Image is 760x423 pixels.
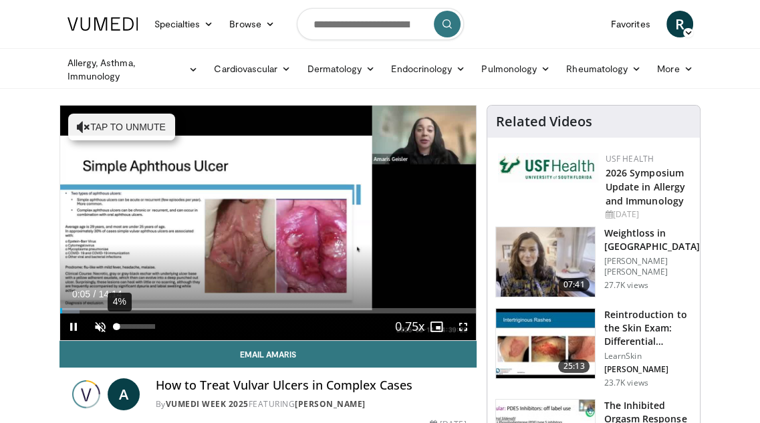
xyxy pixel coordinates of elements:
[605,153,654,164] a: USF Health
[603,11,658,37] a: Favorites
[221,11,283,37] a: Browse
[605,208,689,221] div: [DATE]
[87,313,114,340] button: Unmute
[649,55,701,82] a: More
[297,8,464,40] input: Search topics, interventions
[498,153,598,182] img: 6ba8804a-8538-4002-95e7-a8f8012d4a11.png.150x105_q85_autocrop_double_scale_upscale_version-0.2.jpg
[473,55,558,82] a: Pulmonology
[166,398,249,410] a: Vumedi Week 2025
[558,278,590,291] span: 07:41
[495,308,692,388] a: 25:13 Reintroduction to the Skin Exam: Differential Diagnosis Based on the… LearnSkin [PERSON_NAM...
[117,324,155,329] div: Volume Level
[60,308,477,313] div: Progress Bar
[605,166,685,207] a: 2026 Symposium Update in Allergy and Immunology
[666,11,693,37] a: R
[495,227,692,297] a: 07:41 Weightloss in [GEOGRAPHIC_DATA] [PERSON_NAME] [PERSON_NAME] 27.7K views
[604,256,699,277] p: [PERSON_NAME] [PERSON_NAME]
[495,114,592,130] h4: Related Videos
[70,378,102,410] img: Vumedi Week 2025
[72,289,90,299] span: 0:05
[558,360,590,373] span: 25:13
[604,351,692,362] p: LearnSkin
[604,378,648,388] p: 23.7K views
[68,114,175,140] button: Tap to unmute
[604,227,699,253] h3: Weightloss in [GEOGRAPHIC_DATA]
[295,398,366,410] a: [PERSON_NAME]
[60,106,477,340] video-js: Video Player
[558,55,649,82] a: Rheumatology
[156,398,467,410] div: By FEATURING
[60,313,87,340] button: Pause
[496,227,595,297] img: 9983fed1-7565-45be-8934-aef1103ce6e2.150x105_q85_crop-smart_upscale.jpg
[449,313,476,340] button: Fullscreen
[604,280,648,291] p: 27.7K views
[422,313,449,340] button: Enable picture-in-picture mode
[59,341,477,368] a: Email Amaris
[108,378,140,410] a: A
[98,289,122,299] span: 14:14
[496,309,595,378] img: 022c50fb-a848-4cac-a9d8-ea0906b33a1b.150x105_q85_crop-smart_upscale.jpg
[156,378,467,393] h4: How to Treat Vulvar Ulcers in Complex Cases
[68,17,138,31] img: VuMedi Logo
[206,55,299,82] a: Cardiovascular
[604,364,692,375] p: [PERSON_NAME]
[383,55,473,82] a: Endocrinology
[94,289,96,299] span: /
[604,308,692,348] h3: Reintroduction to the Skin Exam: Differential Diagnosis Based on the…
[299,55,384,82] a: Dermatology
[396,313,422,340] button: Playback Rate
[146,11,222,37] a: Specialties
[59,56,207,83] a: Allergy, Asthma, Immunology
